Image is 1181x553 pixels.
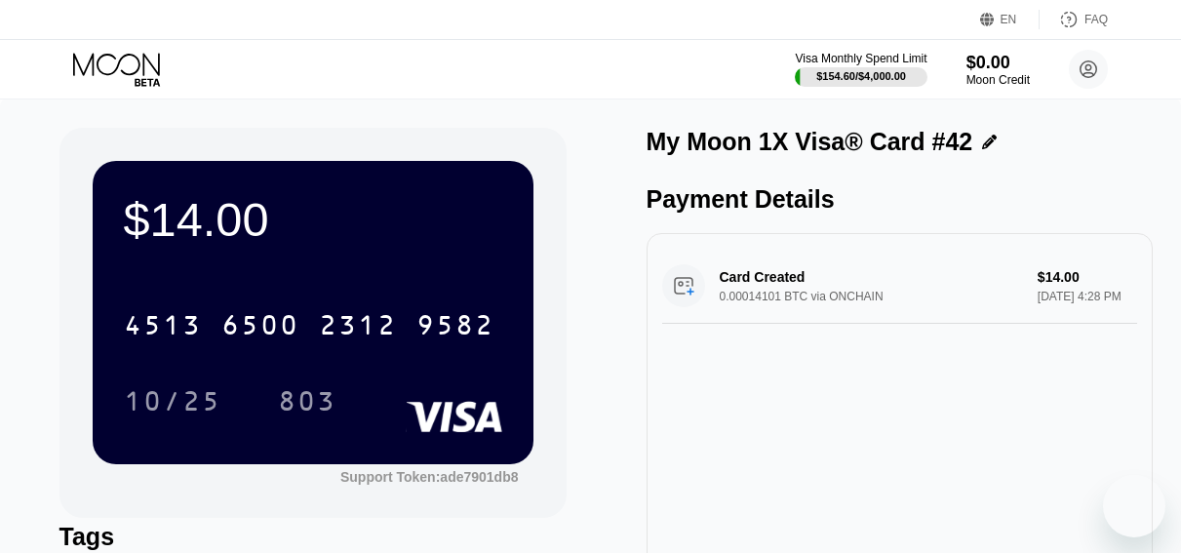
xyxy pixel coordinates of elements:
div: EN [1001,13,1017,26]
div: 803 [263,376,351,425]
div: $0.00Moon Credit [966,53,1030,87]
div: Support Token: ade7901db8 [340,469,519,485]
iframe: Button to launch messaging window [1103,475,1165,537]
div: My Moon 1X Visa® Card #42 [647,128,973,156]
div: Support Token:ade7901db8 [340,469,519,485]
div: 4513 [124,312,202,343]
div: 4513650023129582 [112,300,506,349]
div: 2312 [319,312,397,343]
div: EN [980,10,1040,29]
div: FAQ [1040,10,1108,29]
div: $154.60 / $4,000.00 [816,70,906,82]
div: $14.00 [124,192,502,247]
div: 803 [278,388,336,419]
div: 6500 [221,312,299,343]
div: FAQ [1084,13,1108,26]
div: Visa Monthly Spend Limit$154.60/$4,000.00 [795,52,926,87]
div: 10/25 [109,376,236,425]
div: 10/25 [124,388,221,419]
div: 9582 [416,312,494,343]
div: Visa Monthly Spend Limit [795,52,926,65]
div: Tags [59,523,567,551]
div: Moon Credit [966,73,1030,87]
div: Payment Details [647,185,1154,214]
div: $0.00 [966,53,1030,73]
